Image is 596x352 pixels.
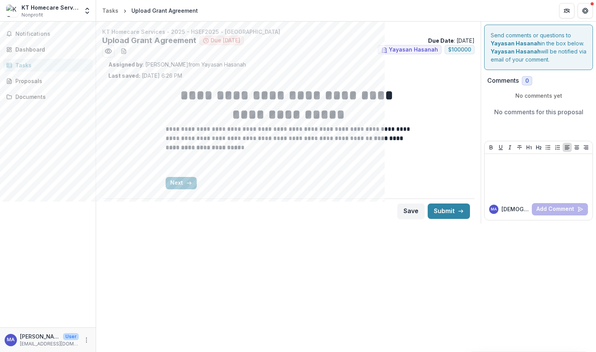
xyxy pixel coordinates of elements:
strong: Last saved: [108,72,140,79]
a: Proposals [3,75,93,87]
span: 0 [525,78,529,84]
p: : [DATE] [428,37,475,45]
button: Submit [428,204,470,219]
div: Tasks [15,61,86,69]
div: Upload Grant Agreement [131,7,198,15]
a: Dashboard [3,43,93,56]
span: $ 100000 [448,47,471,53]
button: Open entity switcher [82,3,93,18]
a: Documents [3,90,93,103]
button: Partners [559,3,574,18]
img: KT Homecare Services [6,5,18,17]
button: Bold [486,143,496,152]
p: [PERSON_NAME] [20,332,60,340]
a: Tasks [99,5,121,16]
p: [DATE] 6:26 PM [108,72,182,80]
button: Italicize [505,143,515,152]
div: Tasks [102,7,118,15]
div: Send comments or questions to in the box below. will be notified via email of your comment. [484,25,593,70]
div: Documents [15,93,86,101]
span: Yayasan Hasanah [389,47,438,53]
p: KT Homecare Services - 2025 - HSEF2025 - [GEOGRAPHIC_DATA] [102,28,475,36]
button: Bullet List [543,143,553,152]
button: Next [166,177,197,189]
button: Heading 2 [534,143,543,152]
p: No comments yet [487,92,590,100]
a: Tasks [3,59,93,72]
span: Nonprofit [22,12,43,18]
button: Preview d67564be-044f-4ebf-b1d3-ebfbecfcbdc2.pdf [102,45,115,57]
button: More [82,335,91,345]
button: Underline [496,143,505,152]
button: Get Help [578,3,593,18]
div: Proposals [15,77,86,85]
p: : [PERSON_NAME] from Yayasan Hasanah [108,60,468,68]
button: Heading 1 [525,143,534,152]
div: Dashboard [15,45,86,53]
button: download-word-button [118,45,130,57]
button: Save [397,204,425,219]
strong: Yayasan Hasanah [491,40,541,47]
p: No comments for this proposal [494,107,583,117]
button: Align Right [581,143,591,152]
div: Muhammad Akasyah Zainal Abidin [7,337,15,342]
strong: Due Date [428,37,454,44]
h2: Comments [487,77,519,84]
nav: breadcrumb [99,5,201,16]
button: Align Left [563,143,572,152]
h2: Upload Grant Agreement [102,36,196,45]
button: Add Comment [532,203,588,215]
strong: Yayasan Hasanah [491,48,541,55]
button: Align Center [572,143,581,152]
span: Due [DATE] [211,37,240,44]
div: KT Homecare Services [22,3,79,12]
span: Notifications [15,31,90,37]
button: Notifications [3,28,93,40]
div: Muhammad Akasyah Zainal Abidin [491,207,497,211]
button: Strike [515,143,524,152]
button: Ordered List [553,143,562,152]
p: User [63,333,79,340]
p: [EMAIL_ADDRESS][DOMAIN_NAME] [20,340,79,347]
strong: Assigned by [108,61,143,68]
p: [DEMOGRAPHIC_DATA][PERSON_NAME] [501,205,529,213]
